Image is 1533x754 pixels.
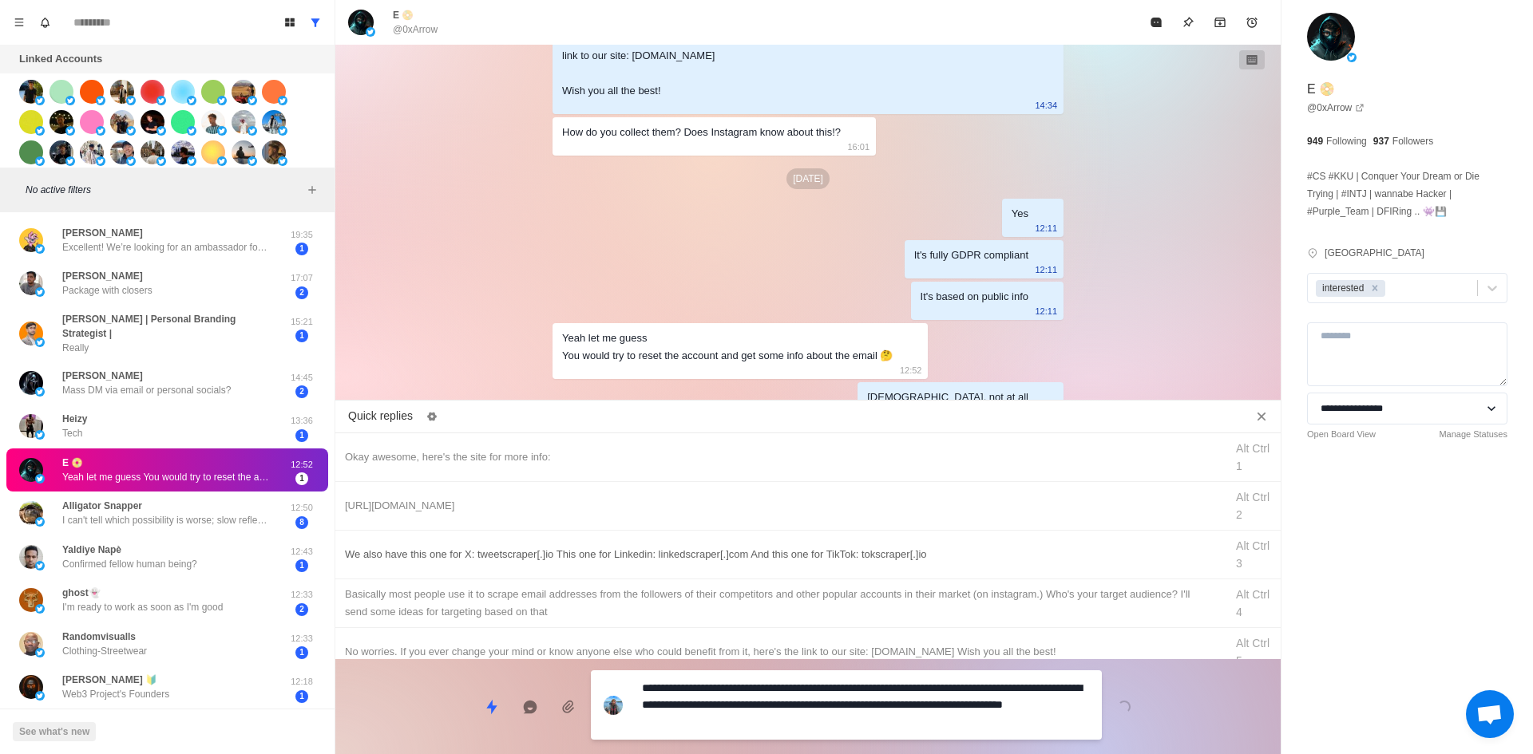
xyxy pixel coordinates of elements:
[62,644,147,658] p: Clothing-Streetwear
[282,545,322,559] p: 12:43
[282,588,322,602] p: 12:33
[1439,428,1507,441] a: Manage Statuses
[65,126,75,136] img: picture
[1307,13,1355,61] img: picture
[217,96,227,105] img: picture
[19,110,43,134] img: picture
[171,140,195,164] img: picture
[282,315,322,329] p: 15:21
[604,696,623,715] img: picture
[393,22,438,37] p: @0xArrow
[35,604,45,614] img: picture
[35,156,45,166] img: picture
[50,80,73,104] img: picture
[282,458,322,472] p: 12:52
[348,10,374,35] img: picture
[282,271,322,285] p: 17:07
[248,156,257,166] img: picture
[345,497,1215,515] div: [URL][DOMAIN_NAME]
[1204,6,1236,38] button: Archive
[1373,134,1389,148] p: 937
[19,675,43,699] img: picture
[232,140,255,164] img: picture
[914,247,1028,264] div: It's fully GDPR compliant
[900,361,922,379] p: 12:52
[141,80,164,104] img: picture
[96,96,105,105] img: picture
[62,557,197,571] p: Confirmed fellow human being?
[476,691,508,723] button: Quick replies
[345,546,1215,563] div: We also have this one for X: tweetscraper[.]io This one for Linkedin: linkedscraper[.]com And thi...
[62,226,143,240] p: [PERSON_NAME]
[156,96,166,105] img: picture
[62,586,101,600] p: ghost👻
[35,338,45,347] img: picture
[1012,205,1028,223] div: Yes
[19,588,43,612] img: picture
[80,140,104,164] img: picture
[295,472,308,485] span: 1
[562,30,1028,100] div: No worries. If you ever change your mind or know anyone else who could benefit from it, here's th...
[1236,440,1271,475] div: Alt Ctrl 1
[295,429,308,442] span: 1
[62,673,157,687] p: [PERSON_NAME] 🔰
[1236,586,1271,621] div: Alt Ctrl 4
[1236,634,1271,669] div: Alt Ctrl 5
[282,632,322,645] p: 12:33
[278,96,287,105] img: picture
[62,499,142,513] p: Alligator Snapper
[32,10,57,35] button: Notifications
[110,140,134,164] img: picture
[921,288,1028,306] div: It's based on public info
[141,140,164,164] img: picture
[303,180,322,199] button: Add filters
[295,243,308,255] span: 1
[262,80,286,104] img: picture
[232,80,255,104] img: picture
[201,140,225,164] img: picture
[1035,219,1057,237] p: 12:11
[1108,691,1140,723] button: Send message
[35,648,45,657] img: picture
[295,330,308,342] span: 1
[19,228,43,252] img: picture
[867,389,1028,406] div: [DEMOGRAPHIC_DATA], not at all
[1236,537,1271,572] div: Alt Ctrl 3
[62,426,82,440] p: Tech
[1325,246,1424,260] p: [GEOGRAPHIC_DATA]
[6,10,32,35] button: Menu
[295,646,308,659] span: 1
[35,691,45,701] img: picture
[282,414,322,428] p: 13:36
[1347,53,1357,62] img: picture
[187,96,196,105] img: picture
[62,341,89,355] p: Really
[1466,690,1514,738] div: Ouvrir le chat
[562,330,893,365] div: Yeah let me guess You would try to reset the account and get some info about the email 🤔
[217,156,227,166] img: picture
[282,371,322,385] p: 14:45
[1140,6,1172,38] button: Mark as read
[50,140,73,164] img: picture
[1236,488,1271,523] div: Alt Ctrl 2
[848,138,870,156] p: 16:01
[19,322,43,345] img: picture
[35,96,45,105] img: picture
[187,126,196,136] img: picture
[345,586,1215,621] div: ​​Basically most people use it to scrape email addresses from the followers of their competitors ...
[1249,404,1274,429] button: Close quick replies
[156,156,166,166] img: picture
[62,412,87,426] p: Heizy
[35,126,45,136] img: picture
[1035,302,1057,320] p: 12:11
[110,80,134,104] img: picture
[62,240,270,255] p: Excellent! We’re looking for an ambassador for the @MadLads project who will actively post about ...
[62,600,223,614] p: I'm ready to work as soon as I'm good
[19,80,43,104] img: picture
[1035,261,1057,278] p: 12:11
[171,80,195,104] img: picture
[348,408,413,424] p: Quick replies
[295,603,308,616] span: 2
[282,228,322,242] p: 19:35
[156,126,166,136] img: picture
